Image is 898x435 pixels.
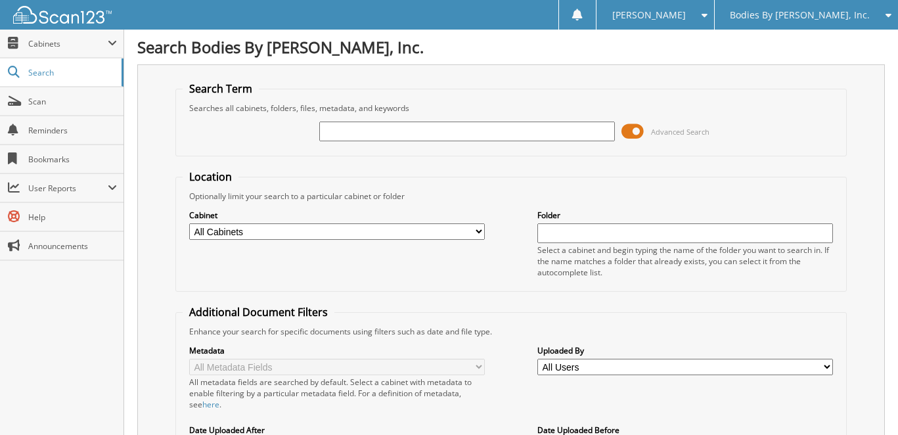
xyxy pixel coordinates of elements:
[28,67,115,78] span: Search
[183,191,840,202] div: Optionally limit your search to a particular cabinet or folder
[183,103,840,114] div: Searches all cabinets, folders, files, metadata, and keywords
[183,326,840,337] div: Enhance your search for specific documents using filters such as date and file type.
[28,38,108,49] span: Cabinets
[28,96,117,107] span: Scan
[537,210,833,221] label: Folder
[28,240,117,252] span: Announcements
[28,183,108,194] span: User Reports
[28,212,117,223] span: Help
[730,11,870,19] span: Bodies By [PERSON_NAME], Inc.
[651,127,709,137] span: Advanced Search
[28,154,117,165] span: Bookmarks
[183,305,334,319] legend: Additional Document Filters
[189,377,485,410] div: All metadata fields are searched by default. Select a cabinet with metadata to enable filtering b...
[183,170,238,184] legend: Location
[183,81,259,96] legend: Search Term
[189,345,485,356] label: Metadata
[537,244,833,278] div: Select a cabinet and begin typing the name of the folder you want to search in. If the name match...
[537,345,833,356] label: Uploaded By
[28,125,117,136] span: Reminders
[13,6,112,24] img: scan123-logo-white.svg
[137,36,885,58] h1: Search Bodies By [PERSON_NAME], Inc.
[189,210,485,221] label: Cabinet
[612,11,686,19] span: [PERSON_NAME]
[202,399,219,410] a: here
